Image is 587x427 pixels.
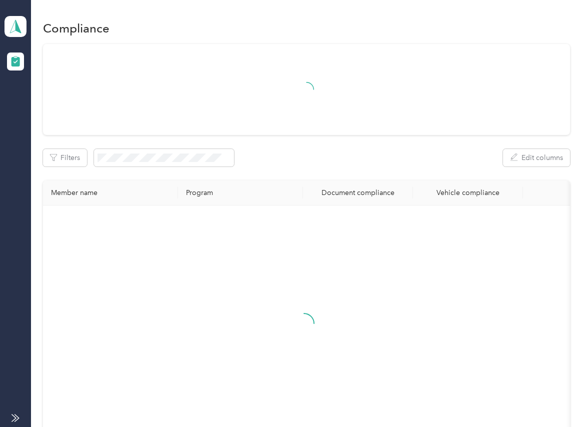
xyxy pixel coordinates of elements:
div: Document compliance [311,188,405,197]
div: Vehicle compliance [421,188,515,197]
h1: Compliance [43,23,109,33]
button: Edit columns [503,149,570,166]
th: Program [178,180,303,205]
th: Member name [43,180,178,205]
button: Filters [43,149,87,166]
iframe: Everlance-gr Chat Button Frame [531,371,587,427]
